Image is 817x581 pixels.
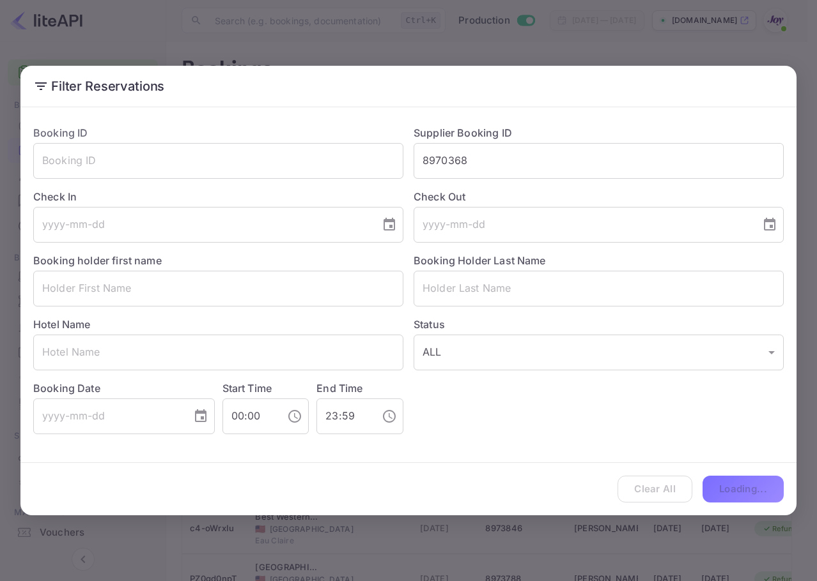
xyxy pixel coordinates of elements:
label: Start Time [222,382,272,395]
label: Booking Date [33,381,215,396]
button: Choose date [188,404,214,429]
label: Booking ID [33,126,88,139]
input: yyyy-mm-dd [414,207,752,243]
h2: Filter Reservations [20,66,797,107]
button: Choose time, selected time is 11:59 PM [377,404,402,429]
label: Check In [33,189,403,204]
input: hh:mm [316,398,371,434]
label: Check Out [414,189,784,204]
label: Supplier Booking ID [414,126,512,139]
label: Status [414,317,784,332]
input: yyyy-mm-dd [33,207,371,243]
button: Choose date [377,212,402,238]
label: Booking Holder Last Name [414,254,546,267]
label: End Time [316,382,362,395]
label: Hotel Name [33,318,91,331]
input: Holder First Name [33,271,403,306]
input: hh:mm [222,398,277,434]
button: Choose date [757,212,782,238]
input: Hotel Name [33,335,403,370]
input: yyyy-mm-dd [33,398,183,434]
input: Booking ID [33,143,403,179]
button: Choose time, selected time is 12:00 AM [282,404,307,429]
div: ALL [414,335,784,370]
label: Booking holder first name [33,254,162,267]
input: Holder Last Name [414,271,784,306]
input: Supplier Booking ID [414,143,784,179]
